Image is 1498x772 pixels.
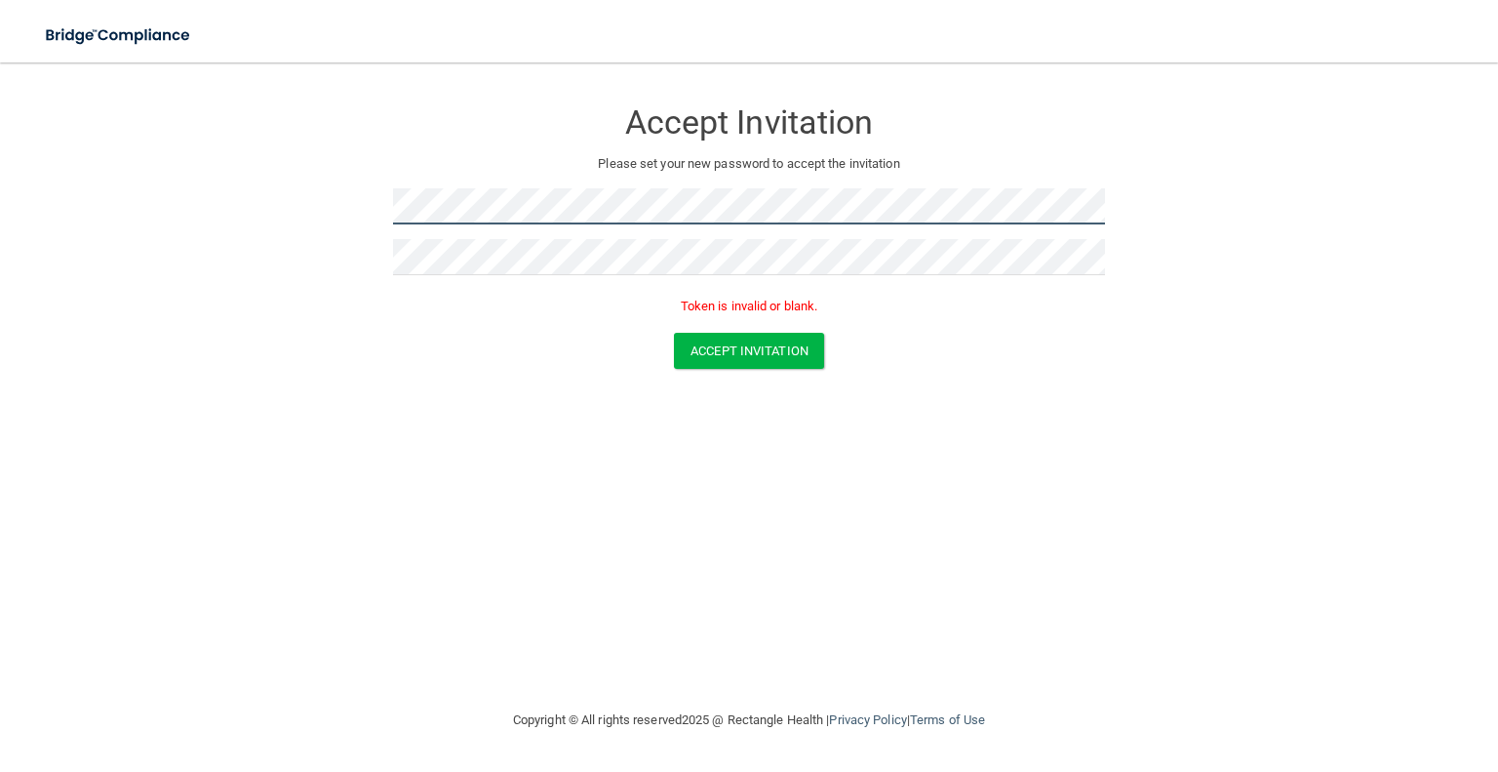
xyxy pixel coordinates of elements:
[393,104,1105,141] h3: Accept Invitation
[29,16,209,56] img: bridge_compliance_login_screen.278c3ca4.svg
[408,152,1090,176] p: Please set your new password to accept the invitation
[910,712,985,727] a: Terms of Use
[393,689,1105,752] div: Copyright © All rights reserved 2025 @ Rectangle Health | |
[674,333,824,369] button: Accept Invitation
[1162,634,1475,711] iframe: Drift Widget Chat Controller
[393,295,1105,318] p: Token is invalid or blank.
[829,712,906,727] a: Privacy Policy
